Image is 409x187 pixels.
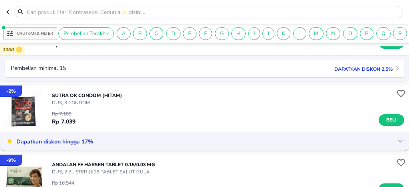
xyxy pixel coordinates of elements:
[231,27,246,40] div: H
[263,30,274,37] span: J
[12,136,93,146] p: Dapatkan diskon hingga 17%
[379,114,404,126] button: Beli
[309,27,324,40] div: M
[133,27,147,40] div: B
[149,27,163,40] div: C
[2,47,16,53] p: 1100
[293,27,306,40] div: L
[385,116,398,124] span: Beli
[52,110,75,117] p: Rp 7.182
[52,99,122,106] p: DUS, 3 CONDOM
[343,30,357,37] span: O
[248,27,260,40] div: I
[262,27,274,40] div: J
[6,157,16,164] p: - 9 %
[52,117,75,126] p: Rp 7.039
[11,66,66,71] p: Pembelian minimal 15
[294,30,306,37] span: L
[52,168,155,175] p: DUS, 2 BLISTER @ 28 TABLET SALUT GULA
[52,179,79,187] p: Rp 16.544
[326,27,340,40] div: N
[183,27,197,40] div: E
[309,30,323,37] span: M
[133,30,147,37] span: B
[215,30,228,37] span: G
[117,30,130,37] span: A
[277,30,290,37] span: K
[215,27,229,40] div: G
[183,30,196,37] span: E
[166,27,181,40] div: D
[376,27,391,40] div: Q
[343,27,357,40] div: O
[3,27,57,40] button: Urutkan & Filter
[377,30,390,37] span: Q
[150,30,163,37] span: C
[167,30,180,37] span: D
[117,27,131,40] div: A
[58,27,114,40] div: Pembelian Terakhir
[26,8,401,16] input: Cari produk Hari Kontrasepsi Sedunia✨ disini…
[330,65,393,72] p: Dapatkan diskon 2.5%
[6,88,16,95] p: - 2 %
[249,30,260,37] span: I
[393,30,407,37] span: R
[199,30,212,37] span: F
[52,92,122,99] p: SUTRA OK CONDOM (HITAM)
[360,30,373,37] span: P
[52,161,155,168] p: ANDALAN FE Harsen TABLET 0.15/0.03 MG
[232,30,245,37] span: H
[393,27,407,40] div: R
[17,31,53,37] p: Urutkan & Filter
[277,27,290,40] div: K
[59,30,113,37] span: Pembelian Terakhir
[360,27,373,40] div: P
[326,30,340,37] span: N
[199,27,212,40] div: F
